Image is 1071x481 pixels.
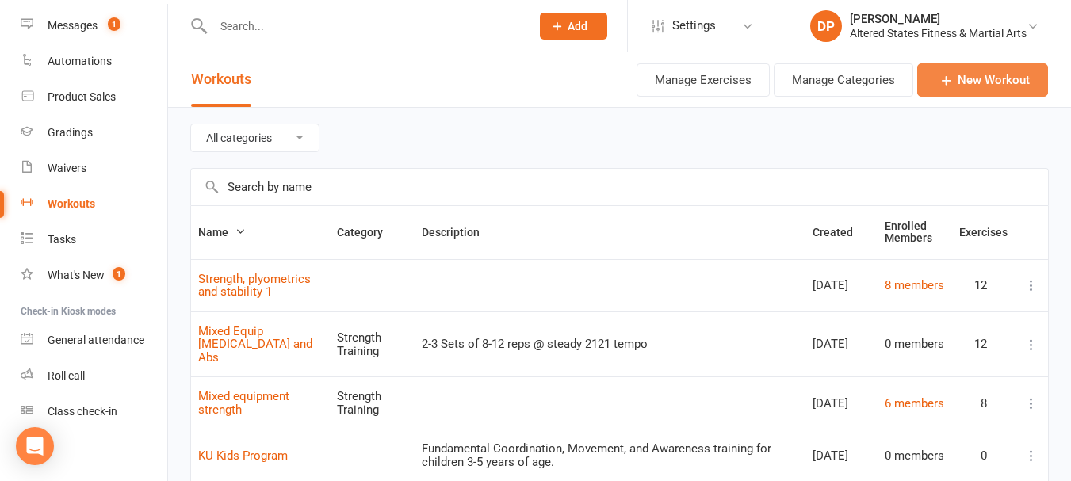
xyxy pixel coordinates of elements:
td: [DATE] [805,259,878,311]
button: Name [198,223,246,242]
a: Gradings [21,115,167,151]
span: Add [568,20,587,32]
span: Name [198,226,246,239]
button: Category [337,223,400,242]
span: 1 [108,17,120,31]
span: 12 [959,338,987,351]
a: 6 members [885,396,944,410]
div: General attendance [48,334,144,346]
td: [DATE] [805,311,878,377]
div: Fundamental Coordination, Movement, and Awareness training for children 3-5 years of age. [422,442,798,468]
div: Open Intercom Messenger [16,427,54,465]
input: Search by name [191,169,1048,205]
div: Automations [48,55,112,67]
a: Automations [21,44,167,79]
a: What's New1 [21,258,167,293]
div: DP [810,10,842,42]
span: Settings [672,8,716,44]
span: Description [422,226,497,239]
span: 0 members [885,449,912,463]
a: Workouts [21,186,167,222]
th: Exercises [952,206,1015,259]
a: General attendance kiosk mode [21,323,167,358]
button: Description [422,223,497,242]
a: Mixed Equip [MEDICAL_DATA] and Abs [198,324,312,365]
div: [PERSON_NAME] [850,12,1027,26]
span: 8 [959,397,987,410]
button: Workouts [191,52,251,107]
a: Roll call [21,358,167,394]
button: Add [540,13,607,40]
span: Created [813,226,870,239]
div: Workouts [48,197,95,210]
div: Waivers [48,162,86,174]
div: Gradings [48,126,93,139]
td: [DATE] [805,376,878,429]
a: Product Sales [21,79,167,115]
input: Search... [208,15,519,37]
span: 1 [113,267,125,281]
th: Enrolled Members [878,206,952,259]
a: 8 members [885,278,944,292]
span: 12 [959,279,987,292]
td: [DATE] [805,429,878,481]
a: New Workout [917,63,1048,97]
button: Created [813,223,870,242]
a: Messages 1 [21,8,167,44]
a: Mixed equipment strength [198,389,289,417]
a: Waivers [21,151,167,186]
span: 0 [959,449,987,463]
a: KU Kids Program [198,449,288,463]
a: Tasks [21,222,167,258]
button: Manage Exercises [637,63,770,97]
a: Strength, plyometrics and stability 1 [198,272,311,300]
div: Messages [48,19,98,32]
div: Altered States Fitness & Martial Arts [850,26,1027,40]
div: What's New [48,269,105,281]
span: Category [337,226,400,239]
button: Manage Categories [774,63,913,97]
div: Roll call [48,369,85,382]
div: Strength Training [337,390,407,416]
div: Product Sales [48,90,116,103]
div: 2-3 Sets of 8-12 reps @ steady 2121 tempo [422,338,798,351]
div: Tasks [48,233,76,246]
div: Class check-in [48,405,117,418]
div: Strength Training [337,331,407,357]
a: Class kiosk mode [21,394,167,429]
span: 0 members [885,338,912,351]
